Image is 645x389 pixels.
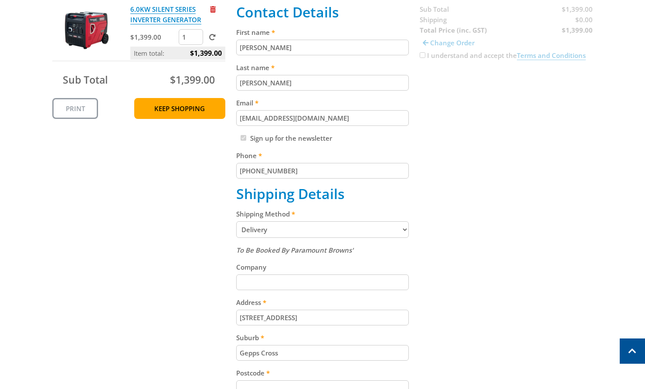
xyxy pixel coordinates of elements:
label: Postcode [236,368,409,378]
em: To Be Booked By Paramount Browns' [236,246,353,254]
label: Address [236,297,409,308]
input: Please enter your first name. [236,40,409,55]
span: Sub Total [63,73,108,87]
input: Please enter your last name. [236,75,409,91]
label: Company [236,262,409,272]
label: Sign up for the newsletter [250,134,332,142]
p: $1,399.00 [130,32,177,42]
label: Phone [236,150,409,161]
h2: Shipping Details [236,186,409,202]
label: Last name [236,62,409,73]
label: First name [236,27,409,37]
h2: Contact Details [236,4,409,20]
a: Print [52,98,98,119]
input: Please enter your email address. [236,110,409,126]
a: 6.0KW SILENT SERIES INVERTER GENERATOR [130,5,201,24]
input: Please enter your suburb. [236,345,409,361]
span: $1,399.00 [190,47,222,60]
select: Please select a shipping method. [236,221,409,238]
label: Suburb [236,332,409,343]
label: Email [236,98,409,108]
input: Please enter your address. [236,310,409,325]
a: Keep Shopping [134,98,225,119]
span: $1,399.00 [170,73,215,87]
input: Please enter your telephone number. [236,163,409,179]
p: Item total: [130,47,225,60]
a: Remove from cart [210,5,216,14]
label: Shipping Method [236,209,409,219]
img: 6.0KW SILENT SERIES INVERTER GENERATOR [61,4,113,56]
